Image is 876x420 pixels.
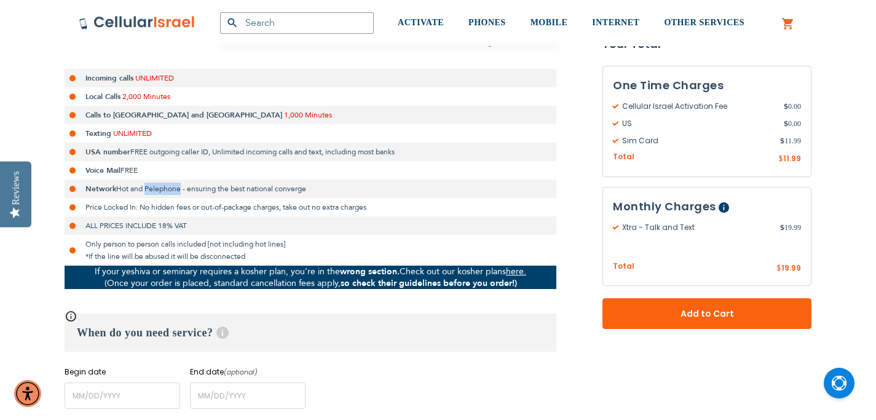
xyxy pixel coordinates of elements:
span: 0.00 [784,118,801,129]
li: Price Locked In: No hidden fees or out-of-package charges, take out no extra charges [65,198,556,216]
div: Reviews [10,171,22,205]
span: FREE outgoing caller ID, Unlimited incoming calls and text, including most banks [130,147,395,157]
span: Monthly Charges [613,199,716,214]
label: Begin date [65,367,180,378]
span: 11.99 [780,135,801,146]
input: MM/DD/YYYY [190,382,306,409]
span: $ [780,222,784,233]
strong: wrong section. [340,266,400,277]
a: here. [506,266,526,277]
strong: USA number [85,147,130,157]
li: Only person to person calls included [not including hot lines] *If the line will be abused it wil... [65,235,556,266]
strong: Incoming calls [85,73,133,83]
div: Accessibility Menu [14,380,41,407]
h3: One Time Charges [613,76,801,95]
span: Add to Cart [643,307,771,320]
span: OTHER SERVICES [664,18,744,27]
span: 2,000 Minutes [122,92,170,101]
span: Total [613,151,634,163]
input: MM/DD/YYYY [65,382,180,409]
span: $ [784,118,788,129]
span: Cellular Israel Activation Fee [613,101,784,112]
h3: When do you need service? [65,314,556,352]
span: 1,000 Minutes [284,110,332,120]
span: MOBILE [531,18,568,27]
input: Search [220,12,374,34]
span: 19.99 [781,263,801,273]
strong: Voice Mail [85,165,120,175]
strong: Local Calls [85,92,120,101]
span: Help [216,327,229,339]
span: Hot and Pelephone - ensuring the best national converge [116,184,306,194]
span: $ [776,263,781,274]
strong: Network [85,184,116,194]
span: 19.99 [780,222,801,233]
button: Add to Cart [602,298,811,329]
span: UNLIMITED [113,129,152,138]
span: UNLIMITED [135,73,174,83]
span: Total [613,261,634,272]
img: Cellular Israel Logo [79,15,195,30]
span: Xtra - Talk and Text [613,222,780,233]
p: If your yeshiva or seminary requires a kosher plan, you’re in the Check out our kosher plans (Onc... [65,266,556,289]
strong: Calls to [GEOGRAPHIC_DATA] and [GEOGRAPHIC_DATA] [85,110,282,120]
label: End date [190,367,306,378]
i: (optional) [224,367,258,377]
span: $ [778,154,783,165]
span: US [613,118,784,129]
span: 11.99 [783,153,801,164]
span: Sim Card [613,135,780,146]
span: PHONES [468,18,506,27]
span: $ [780,135,784,146]
span: Help [719,202,729,213]
li: ALL PRICES INCLUDE 18% VAT [65,216,556,235]
span: INTERNET [592,18,639,27]
span: FREE [120,165,138,175]
strong: so check their guidelines before you order!) [341,277,517,289]
span: ACTIVATE [398,18,444,27]
span: $ [784,101,788,112]
strong: Texting [85,129,111,138]
span: 0.00 [784,101,801,112]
